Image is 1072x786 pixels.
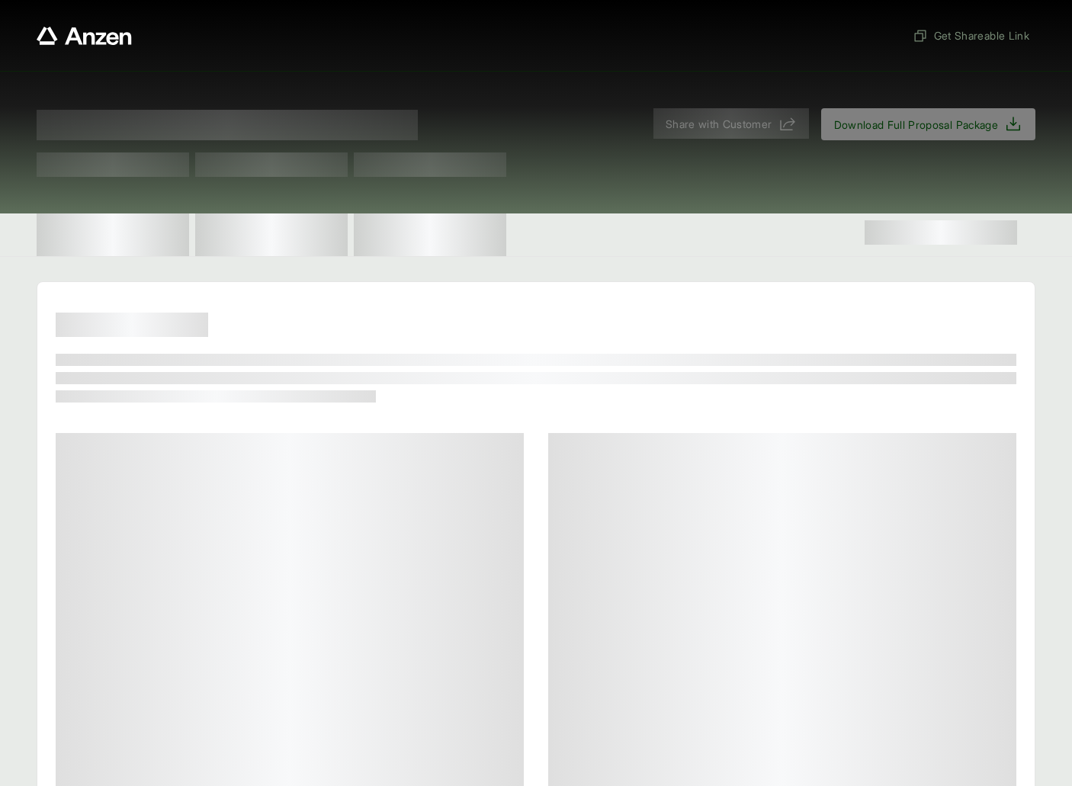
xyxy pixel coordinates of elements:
a: Anzen website [37,27,132,45]
span: Test [37,152,189,177]
span: Proposal for [37,110,418,140]
span: Get Shareable Link [913,27,1029,43]
button: Get Shareable Link [907,21,1035,50]
span: Test [354,152,506,177]
span: Share with Customer [666,116,772,132]
span: Test [195,152,348,177]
